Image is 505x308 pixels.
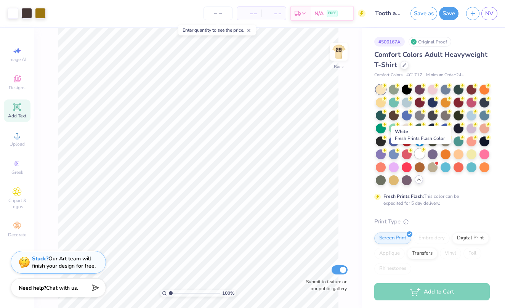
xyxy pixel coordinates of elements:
span: N/A [314,10,324,18]
span: Upload [10,141,25,147]
span: Designs [9,85,26,91]
button: Save as [410,7,437,20]
div: Applique [374,248,405,259]
div: Our Art team will finish your design for free. [32,255,96,269]
div: Enter quantity to see the price. [178,25,256,35]
span: Comfort Colors [374,72,402,79]
img: Back [331,44,346,59]
div: Original Proof [409,37,451,47]
div: Screen Print [374,233,411,244]
span: Image AI [8,56,26,63]
div: Rhinestones [374,263,411,274]
span: Clipart & logos [4,197,30,210]
input: Untitled Design [369,6,407,21]
span: Greek [11,169,23,175]
div: White [391,126,451,144]
strong: Need help? [19,284,46,292]
a: NV [481,7,497,20]
span: Chat with us. [46,284,78,292]
span: Minimum Order: 24 + [426,72,464,79]
div: Transfers [407,248,438,259]
div: # 506167A [374,37,405,47]
span: Comfort Colors Adult Heavyweight T-Shirt [374,50,487,69]
div: Vinyl [440,248,461,259]
span: Add Text [8,113,26,119]
span: NV [485,9,494,18]
span: # C1717 [406,72,422,79]
strong: Fresh Prints Flash: [383,193,424,199]
span: 100 % [222,290,234,297]
div: Digital Print [452,233,489,244]
label: Submit to feature on our public gallery. [302,278,348,292]
div: This color can be expedited for 5 day delivery. [383,193,477,207]
strong: Stuck? [32,255,48,262]
span: Decorate [8,232,26,238]
div: Foil [463,248,481,259]
span: FREE [328,11,336,16]
input: – – [203,6,233,20]
div: Back [334,63,344,70]
button: Save [439,7,459,20]
span: Fresh Prints Flash Color [395,135,445,141]
div: Embroidery [414,233,450,244]
span: – – [242,10,257,18]
div: Print Type [374,217,490,226]
span: – – [266,10,281,18]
